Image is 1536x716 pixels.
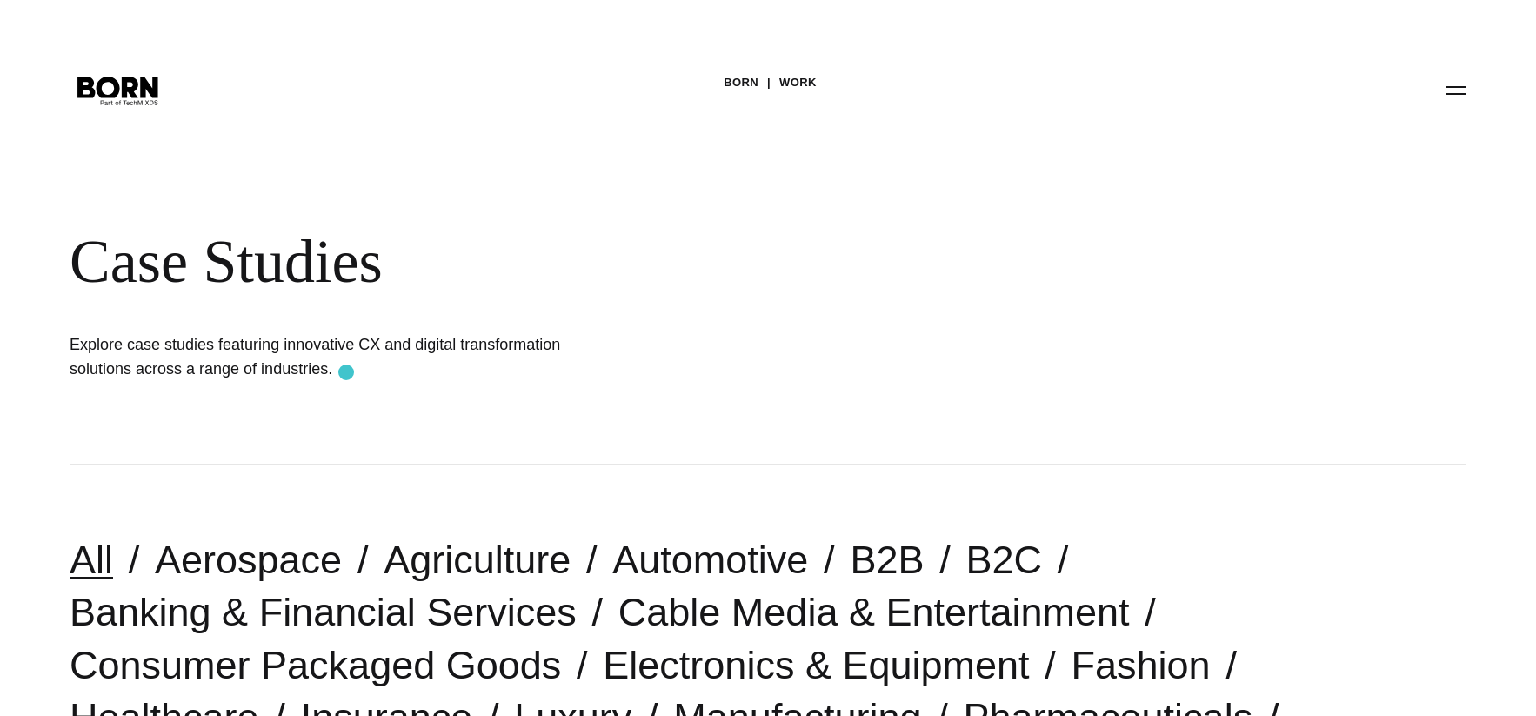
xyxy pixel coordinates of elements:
a: Aerospace [155,538,342,582]
h1: Explore case studies featuring innovative CX and digital transformation solutions across a range ... [70,332,591,381]
div: Case Studies [70,226,1061,298]
a: Agriculture [384,538,571,582]
a: Cable Media & Entertainment [618,590,1130,634]
a: Automotive [612,538,808,582]
a: BORN [724,70,758,96]
a: Work [779,70,817,96]
a: B2B [850,538,924,582]
a: Banking & Financial Services [70,590,577,634]
a: All [70,538,113,582]
button: Open [1435,71,1477,108]
a: Electronics & Equipment [603,643,1029,687]
a: Fashion [1072,643,1211,687]
a: Consumer Packaged Goods [70,643,561,687]
a: B2C [965,538,1042,582]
